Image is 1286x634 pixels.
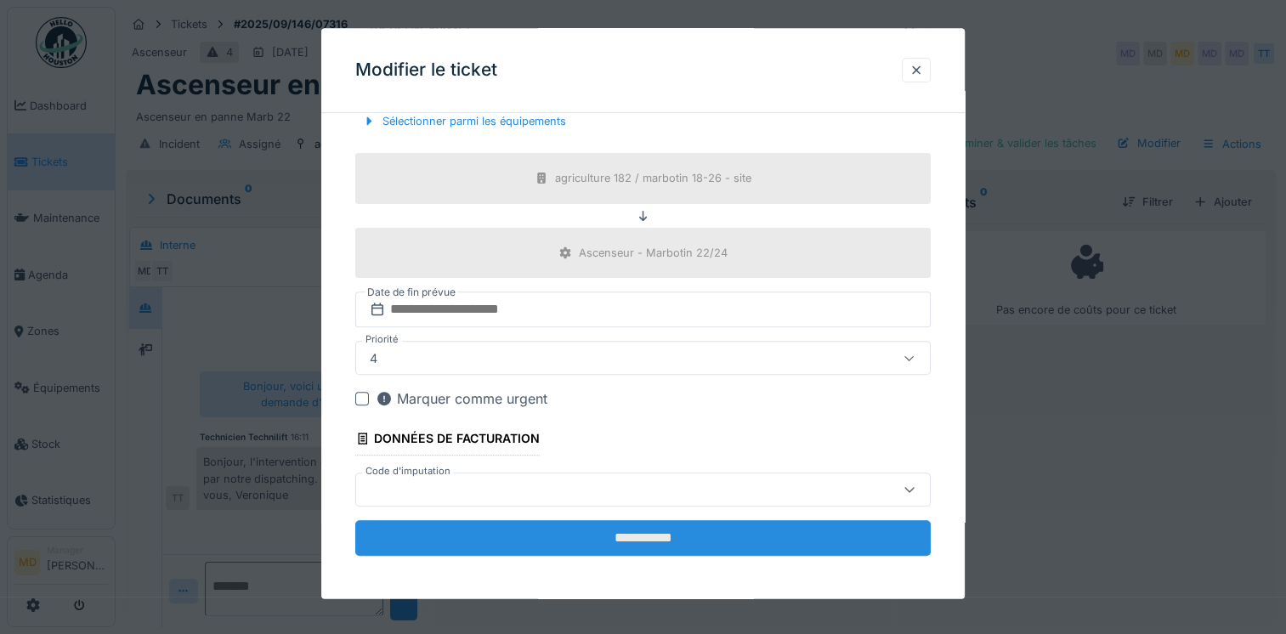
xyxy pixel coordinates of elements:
label: Code d'imputation [362,464,454,478]
div: agriculture 182 / marbotin 18-26 - site [555,171,751,187]
div: 4 [363,349,384,368]
h3: Modifier le ticket [355,60,497,82]
label: Date de fin prévue [365,284,457,303]
div: Données de facturation [355,427,540,456]
div: Ascenseur - Marbotin 22/24 [579,246,728,262]
div: Marquer comme urgent [376,389,547,410]
div: Sélectionner parmi les équipements [355,110,573,133]
label: Priorité [362,333,402,348]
